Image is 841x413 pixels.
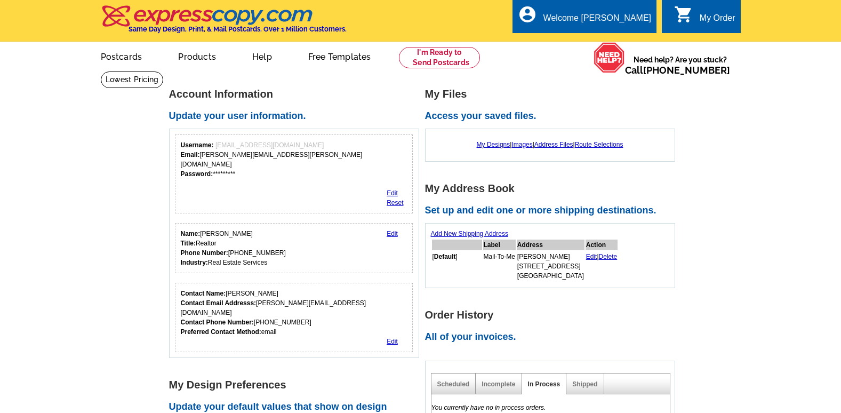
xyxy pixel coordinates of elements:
strong: Password: [181,170,213,178]
th: Label [483,240,516,250]
a: Reset [387,199,403,206]
h1: Account Information [169,89,425,100]
strong: Contact Phone Number: [181,319,254,326]
a: In Process [528,380,560,388]
h2: Update your user information. [169,110,425,122]
div: My Order [700,13,735,28]
strong: Name: [181,230,201,237]
strong: Email: [181,151,200,158]
a: My Designs [477,141,510,148]
div: Who should we contact regarding order issues? [175,283,413,352]
h1: My Design Preferences [169,379,425,391]
h2: Access your saved files. [425,110,681,122]
a: Edit [387,189,398,197]
a: Edit [586,253,597,260]
i: account_circle [518,5,537,24]
th: Action [586,240,618,250]
div: Welcome [PERSON_NAME] [543,13,651,28]
strong: Title: [181,240,196,247]
a: Postcards [84,43,159,68]
td: [ ] [432,251,482,281]
h2: All of your invoices. [425,331,681,343]
h4: Same Day Design, Print, & Mail Postcards. Over 1 Million Customers. [129,25,347,33]
div: [PERSON_NAME] Realtor [PHONE_NUMBER] Real Estate Services [181,229,286,267]
a: Edit [387,230,398,237]
em: You currently have no in process orders. [431,404,546,411]
a: Incomplete [482,380,515,388]
strong: Preferred Contact Method: [181,328,261,336]
strong: Contact Email Addresss: [181,299,257,307]
strong: Phone Number: [181,249,228,257]
a: Add New Shipping Address [431,230,508,237]
strong: Username: [181,141,214,149]
div: Your login information. [175,134,413,213]
strong: Industry: [181,259,208,266]
span: Need help? Are you stuck? [625,54,735,76]
a: Same Day Design, Print, & Mail Postcards. Over 1 Million Customers. [101,13,347,33]
span: [EMAIL_ADDRESS][DOMAIN_NAME] [215,141,324,149]
td: | [586,251,618,281]
a: Address Files [534,141,573,148]
a: Scheduled [437,380,470,388]
i: shopping_cart [674,5,693,24]
a: Images [511,141,532,148]
a: Route Selections [575,141,623,148]
strong: Contact Name: [181,290,226,297]
div: Your personal details. [175,223,413,273]
div: [PERSON_NAME] [PERSON_NAME][EMAIL_ADDRESS][DOMAIN_NAME] [PHONE_NUMBER] email [181,289,407,337]
h2: Set up and edit one or more shipping destinations. [425,205,681,217]
a: Products [161,43,233,68]
a: shopping_cart My Order [674,12,735,25]
a: Free Templates [291,43,388,68]
td: Mail-To-Me [483,251,516,281]
div: [PERSON_NAME][EMAIL_ADDRESS][PERSON_NAME][DOMAIN_NAME] ********* [181,140,407,179]
div: | | | [431,134,669,155]
a: Help [235,43,289,68]
a: [PHONE_NUMBER] [643,65,730,76]
h1: My Address Book [425,183,681,194]
a: Delete [599,253,618,260]
h1: My Files [425,89,681,100]
h1: Order History [425,309,681,321]
a: Shipped [572,380,597,388]
td: [PERSON_NAME] [STREET_ADDRESS] [GEOGRAPHIC_DATA] [517,251,584,281]
b: Default [434,253,456,260]
span: Call [625,65,730,76]
th: Address [517,240,584,250]
a: Edit [387,338,398,345]
img: help [594,42,625,73]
